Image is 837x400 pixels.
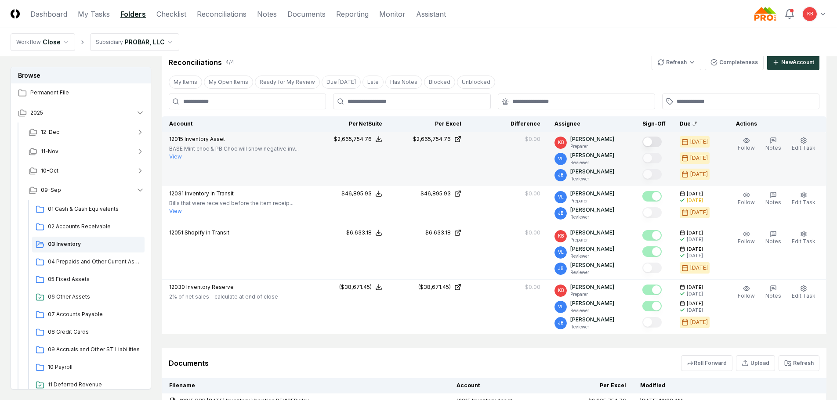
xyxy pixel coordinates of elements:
span: Notes [765,144,781,151]
div: $0.00 [525,135,540,143]
span: Follow [738,144,755,151]
button: Mark complete [642,285,662,295]
div: Account [169,120,304,128]
span: 11-Nov [41,148,58,155]
a: 10 Payroll [32,360,145,375]
button: Has Notes [385,76,422,89]
span: 12015 [169,136,183,142]
button: Notes [764,190,783,208]
span: 06 Other Assets [48,293,141,301]
span: Notes [765,292,781,299]
button: Follow [736,229,757,247]
div: [DATE] [687,307,703,314]
nav: breadcrumb [11,33,179,51]
p: [PERSON_NAME] [570,151,614,159]
p: Reviewer [570,253,614,259]
p: [PERSON_NAME] [570,283,614,291]
div: 4 / 4 [225,58,234,66]
button: Follow [736,283,757,302]
span: 12031 [169,190,184,197]
a: Assistant [416,9,446,19]
p: [PERSON_NAME] [570,299,614,307]
button: 11-Nov [22,142,152,161]
span: Edit Task [792,292,815,299]
p: [PERSON_NAME] [570,245,614,253]
p: [PERSON_NAME] [570,229,614,237]
a: 04 Prepaids and Other Current Assets [32,254,145,270]
span: 12051 [169,229,183,236]
span: Edit Task [792,144,815,151]
a: Documents [287,9,326,19]
div: [DATE] [687,252,703,259]
span: KB [558,233,564,239]
div: $6,633.18 [425,229,451,237]
span: Permanent File [30,89,145,97]
div: $6,633.18 [346,229,372,237]
button: Late [362,76,384,89]
a: Monitor [379,9,406,19]
button: Edit Task [790,135,817,154]
a: 09 Accruals and Other ST Liabilities [32,342,145,358]
button: Mark complete [642,301,662,311]
button: Mark complete [642,137,662,147]
button: My Items [169,76,202,89]
span: [DATE] [687,246,703,252]
button: Mark complete [642,153,662,163]
a: 01 Cash & Cash Equivalents [32,202,145,217]
button: Notes [764,229,783,247]
p: Preparer [570,198,614,204]
button: Edit Task [790,283,817,302]
p: 2% of net sales - calculate at end of close [169,293,278,301]
button: Notes [764,135,783,154]
p: Preparer [570,237,614,243]
th: Sign-Off [635,116,673,132]
span: Notes [765,238,781,245]
button: ($38,671.45) [339,283,382,291]
div: [DATE] [687,291,703,297]
div: [DATE] [690,264,708,272]
span: 2025 [30,109,43,117]
div: $46,895.93 [420,190,451,198]
span: Follow [738,199,755,205]
button: Follow [736,190,757,208]
th: Filename [162,378,449,393]
button: Blocked [424,76,455,89]
span: KB [558,287,564,294]
button: View [169,153,182,161]
button: Edit Task [790,190,817,208]
span: 02 Accounts Receivable [48,223,141,231]
div: $0.00 [525,283,540,291]
button: NewAccount [767,54,819,70]
a: 05 Fixed Assets [32,272,145,288]
p: Reviewer [570,176,614,182]
p: Reviewer [570,214,614,220]
h3: Browse [11,67,151,83]
span: JB [558,172,563,178]
div: Due [680,120,715,128]
span: Inventory In Transit [185,190,234,197]
button: Roll Forward [681,355,732,371]
a: Dashboard [30,9,67,19]
span: 05 Fixed Assets [48,275,141,283]
div: [DATE] [690,138,708,146]
a: 02 Accounts Receivable [32,219,145,235]
span: 04 Prepaids and Other Current Assets [48,258,141,266]
div: $2,665,754.76 [334,135,372,143]
a: Checklist [156,9,186,19]
span: [DATE] [687,300,703,307]
span: Follow [738,292,755,299]
a: ($38,671.45) [396,283,461,291]
button: My Open Items [204,76,253,89]
span: 10 Payroll [48,363,141,371]
p: Bills that were received before the item receip... [169,199,293,207]
button: Unblocked [457,76,495,89]
span: 12030 [169,284,185,290]
span: Inventory Reserve [186,284,234,290]
th: Modified [633,378,709,393]
div: $46,895.93 [341,190,372,198]
div: ($38,671.45) [339,283,372,291]
div: [DATE] [687,236,703,243]
div: Documents [169,358,209,368]
button: Due Today [322,76,361,89]
th: Per Excel [554,378,633,393]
